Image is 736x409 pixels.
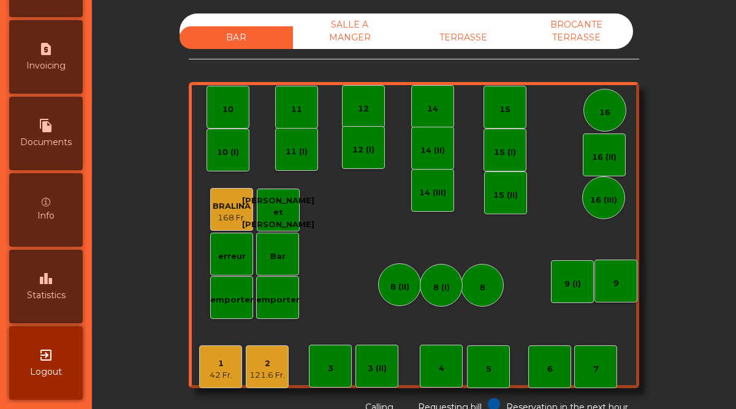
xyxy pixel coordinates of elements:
div: 16 (III) [590,194,617,206]
div: 1 [210,358,232,370]
i: file_copy [39,118,53,133]
div: 16 [599,107,610,119]
div: Bar [270,250,286,263]
div: 9 [613,277,619,290]
div: 121.6 Fr. [249,369,285,381]
div: 2 [249,358,285,370]
div: TERRASSE [406,26,520,49]
div: erreur [218,250,246,263]
div: 12 (I) [352,144,374,156]
div: 7 [593,363,599,375]
div: 16 (II) [592,151,616,163]
div: BAR [180,26,293,49]
span: Logout [30,366,62,378]
div: 10 (I) [217,146,239,159]
div: 168 Fr. [213,212,251,224]
div: 8 [480,282,485,294]
div: 15 (II) [493,189,518,201]
i: leaderboard [39,271,53,286]
div: 8 (II) [390,281,409,293]
div: 14 [427,103,438,115]
div: 8 (I) [433,282,450,294]
div: 9 (I) [564,278,581,290]
div: 14 (III) [419,187,446,199]
span: Info [37,209,55,222]
div: 14 (II) [420,144,445,157]
div: SALLE A MANGER [293,13,406,49]
span: Documents [20,136,72,149]
div: emporter [210,294,254,306]
div: 15 [499,103,510,116]
div: [PERSON_NAME] et [PERSON_NAME] [242,195,314,231]
div: 3 [328,362,333,375]
div: 3 (II) [368,362,387,375]
div: 11 [291,103,302,116]
div: 5 [486,363,491,375]
div: emporter [256,294,300,306]
i: request_page [39,42,53,56]
div: 42 Fr. [210,369,232,381]
div: 10 [222,103,233,116]
div: 11 (I) [286,146,308,158]
div: 6 [547,363,553,375]
div: 4 [439,362,444,375]
span: Statistics [27,289,66,302]
div: BRALINA [213,200,251,212]
i: exit_to_app [39,348,53,362]
div: BROCANTE TERRASSE [520,13,633,49]
div: 12 [358,103,369,115]
div: 15 (I) [494,146,516,159]
span: Invoicing [26,59,66,72]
